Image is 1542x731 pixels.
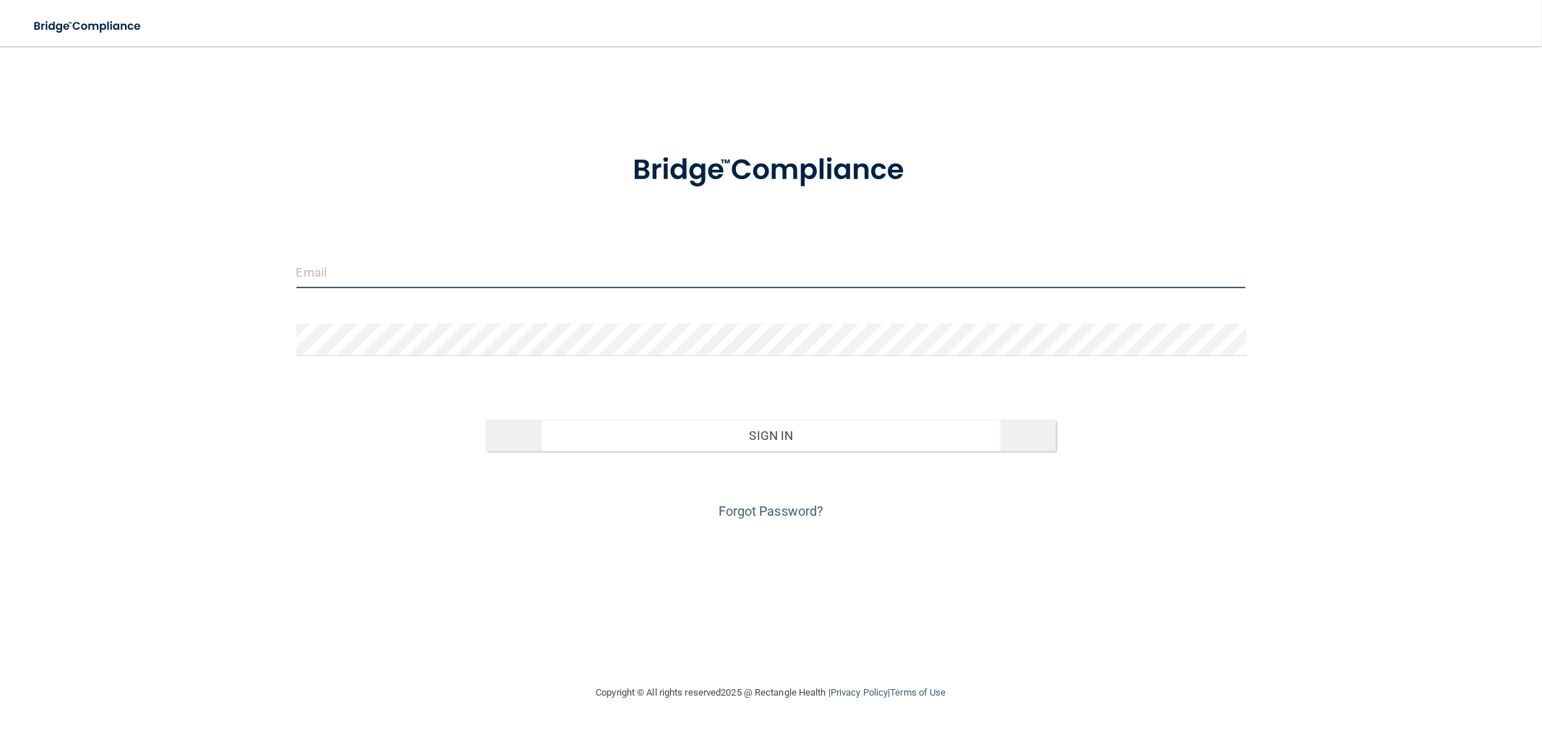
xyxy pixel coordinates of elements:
img: bridge_compliance_login_screen.278c3ca4.svg [22,12,155,41]
a: Terms of Use [890,687,946,698]
input: Email [296,256,1246,288]
img: bridge_compliance_login_screen.278c3ca4.svg [603,133,940,208]
div: Copyright © All rights reserved 2025 @ Rectangle Health | | [507,670,1035,716]
a: Forgot Password? [719,503,824,519]
a: Privacy Policy [831,687,888,698]
button: Sign In [486,420,1055,451]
